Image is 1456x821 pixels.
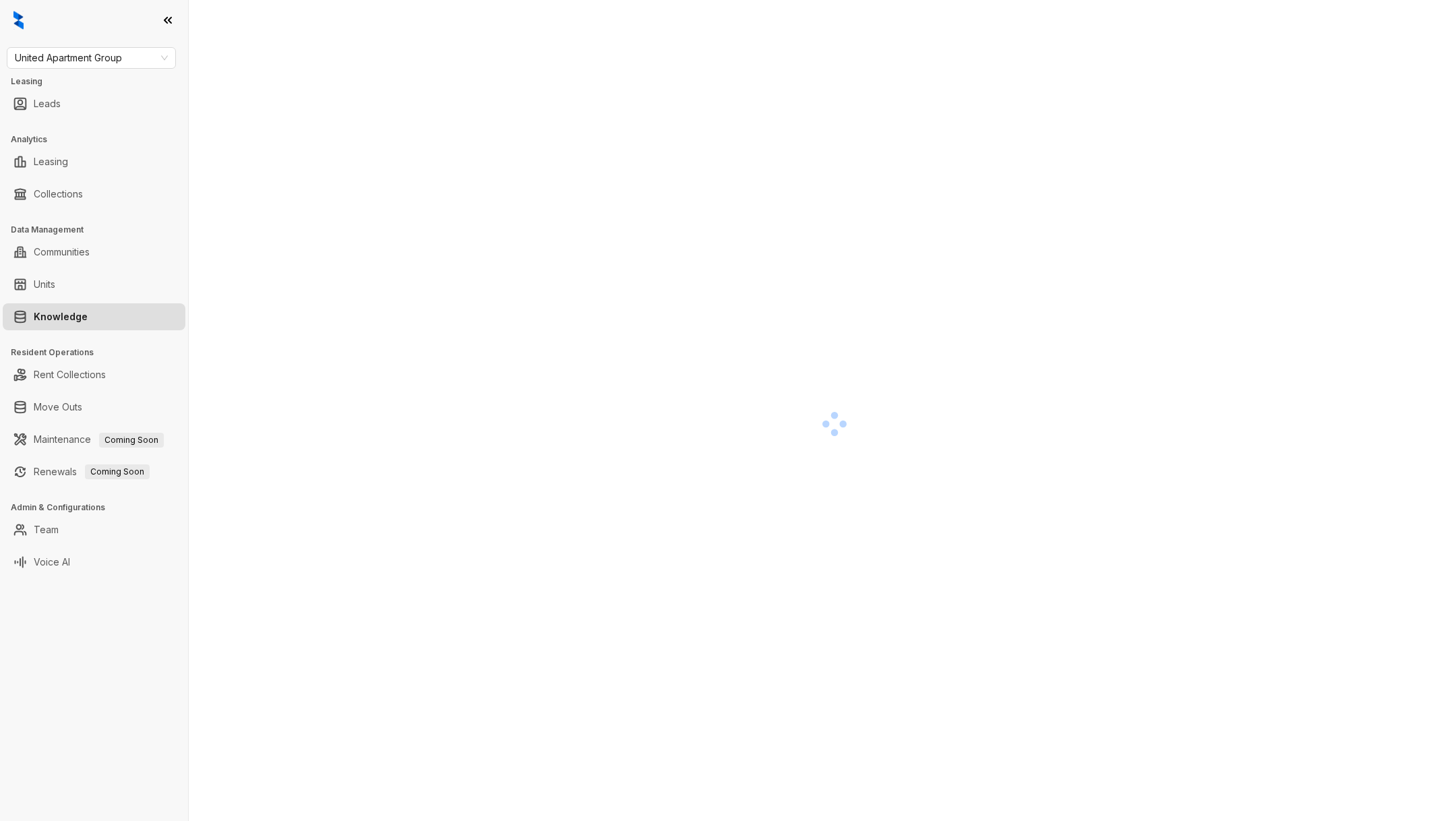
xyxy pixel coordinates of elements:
a: Communities [34,239,90,266]
a: Units [34,271,55,298]
li: Voice AI [3,549,185,576]
li: Rent Collections [3,361,185,388]
h3: Data Management [11,224,188,236]
li: Leads [3,90,185,117]
span: Coming Soon [85,464,150,479]
a: Leasing [34,148,68,175]
li: Renewals [3,458,185,485]
li: Move Outs [3,394,185,421]
li: Leasing [3,148,185,175]
span: United Apartment Group [15,48,168,68]
li: Team [3,516,185,543]
img: logo [13,11,24,30]
li: Knowledge [3,303,185,330]
h3: Admin & Configurations [11,501,188,514]
a: Collections [34,181,83,208]
li: Collections [3,181,185,208]
a: Knowledge [34,303,88,330]
li: Units [3,271,185,298]
li: Communities [3,239,185,266]
h3: Resident Operations [11,346,188,359]
li: Maintenance [3,426,185,453]
h3: Leasing [11,75,188,88]
a: Voice AI [34,549,70,576]
a: Leads [34,90,61,117]
a: Move Outs [34,394,82,421]
span: Coming Soon [99,433,164,448]
h3: Analytics [11,133,188,146]
a: Rent Collections [34,361,106,388]
a: Team [34,516,59,543]
a: RenewalsComing Soon [34,458,150,485]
